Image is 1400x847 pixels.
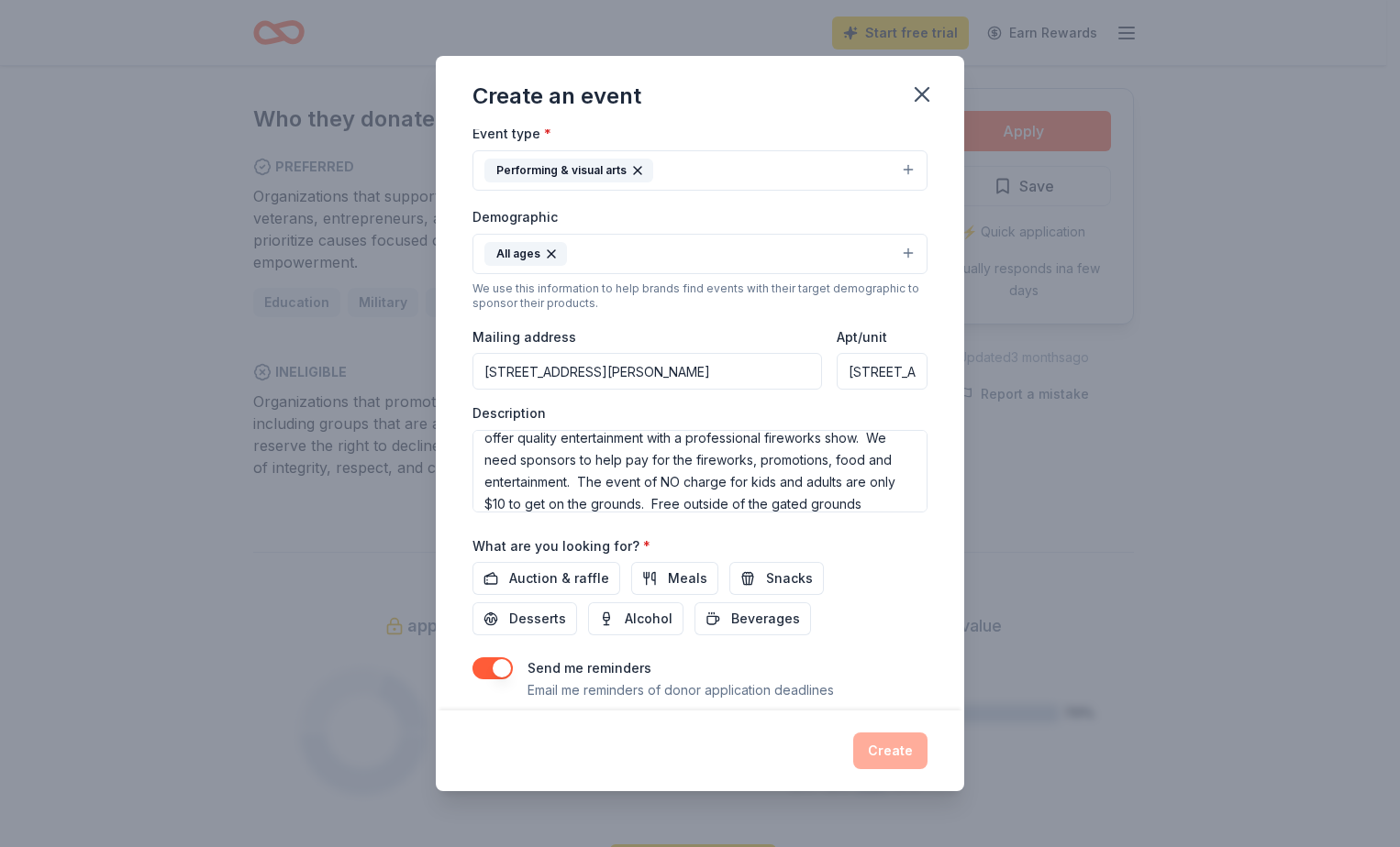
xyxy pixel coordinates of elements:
button: Beverages [694,602,811,635]
label: Event type [472,125,551,143]
button: Desserts [472,602,577,635]
label: Apt/unit [837,328,887,346]
div: Create an event [472,82,641,111]
span: Alcohol [625,608,672,630]
label: Description [472,404,546,423]
p: Email me reminders of donor application deadlines [528,679,834,701]
button: All ages [472,234,928,274]
span: Meals [668,567,707,589]
input: Enter a US address [472,353,822,390]
div: We use this information to help brands find events with their target demographic to sponsor their... [472,281,928,311]
button: Auction & raffle [472,562,620,595]
input: # [837,353,928,390]
span: Snacks [766,567,813,589]
textarea: This is a community outreach program in a [MEDICAL_DATA] rural area of [GEOGRAPHIC_DATA][US_STATE... [472,430,928,512]
label: Mailing address [472,328,576,346]
span: Beverages [731,608,800,630]
button: Meals [631,562,718,595]
button: Snacks [729,562,824,595]
button: Alcohol [588,602,683,635]
label: Send me reminders [528,660,651,676]
div: Performing & visual arts [484,159,653,182]
label: Demographic [472,208,558,226]
span: Desserts [509,608,566,630]
div: All ages [484,242,567,266]
label: What are you looking for? [472,537,650,555]
button: Performing & visual arts [472,150,928,191]
span: Auction & raffle [509,567,609,589]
